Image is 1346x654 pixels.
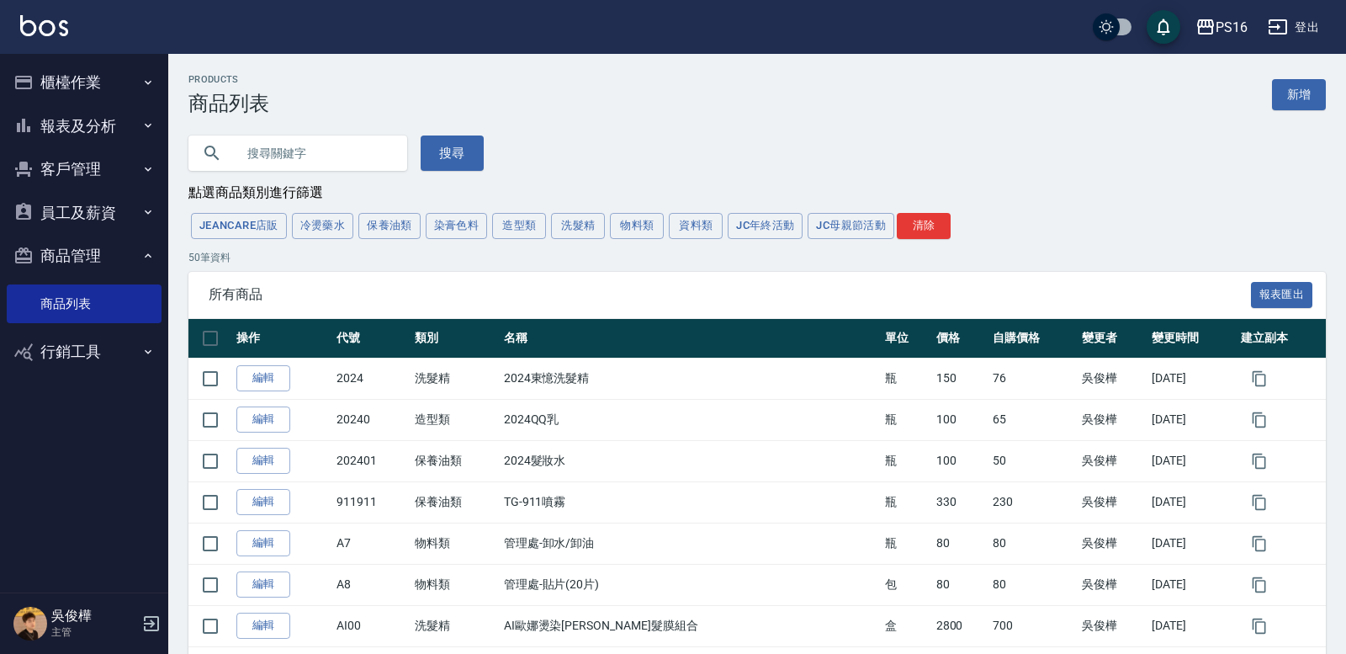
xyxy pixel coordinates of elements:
[1078,564,1147,605] td: 吳俊樺
[209,286,1251,303] span: 所有商品
[988,399,1078,440] td: 65
[932,440,988,481] td: 100
[1147,319,1237,359] th: 變更時間
[988,523,1078,564] td: 80
[932,399,988,440] td: 100
[988,440,1078,481] td: 50
[1147,523,1237,564] td: [DATE]
[7,284,162,323] a: 商品列表
[500,523,881,564] td: 管理處-卸水/卸油
[988,481,1078,523] td: 230
[232,319,332,359] th: 操作
[1272,79,1326,110] a: 新增
[500,399,881,440] td: 2024QQ乳
[808,213,894,239] button: JC母親節活動
[188,92,269,115] h3: 商品列表
[20,15,68,36] img: Logo
[881,319,932,359] th: 單位
[500,564,881,605] td: 管理處-貼片(20片)
[881,440,932,481] td: 瓶
[1147,605,1237,646] td: [DATE]
[932,358,988,399] td: 150
[492,213,546,239] button: 造型類
[881,358,932,399] td: 瓶
[1078,523,1147,564] td: 吳俊樺
[188,184,1326,202] div: 點選商品類別進行篩選
[1147,358,1237,399] td: [DATE]
[1147,399,1237,440] td: [DATE]
[500,481,881,523] td: TG-911噴霧
[51,608,137,625] h5: 吳俊樺
[411,481,500,523] td: 保養油類
[1251,286,1313,302] a: 報表匯出
[236,613,290,639] a: 編輯
[7,61,162,104] button: 櫃檯作業
[236,130,394,176] input: 搜尋關鍵字
[7,147,162,191] button: 客戶管理
[1078,319,1147,359] th: 變更者
[932,523,988,564] td: 80
[500,319,881,359] th: 名稱
[421,136,484,171] button: 搜尋
[191,213,287,239] button: JeanCare店販
[426,213,488,239] button: 染膏色料
[411,399,500,440] td: 造型類
[188,250,1326,265] p: 50 筆資料
[1147,440,1237,481] td: [DATE]
[988,564,1078,605] td: 80
[7,234,162,278] button: 商品管理
[881,399,932,440] td: 瓶
[411,605,500,646] td: 洗髮精
[1237,319,1326,359] th: 建立副本
[932,319,988,359] th: 價格
[236,489,290,515] a: 編輯
[897,213,951,239] button: 清除
[1078,399,1147,440] td: 吳俊樺
[932,605,988,646] td: 2800
[411,319,500,359] th: 類別
[500,440,881,481] td: 2024髮妝水
[411,564,500,605] td: 物料類
[1261,12,1326,43] button: 登出
[881,523,932,564] td: 瓶
[1078,358,1147,399] td: 吳俊樺
[332,319,411,359] th: 代號
[236,365,290,391] a: 編輯
[1147,481,1237,523] td: [DATE]
[988,319,1078,359] th: 自購價格
[332,440,411,481] td: 202401
[1078,481,1147,523] td: 吳俊樺
[881,481,932,523] td: 瓶
[236,448,290,474] a: 編輯
[332,481,411,523] td: 911911
[551,213,605,239] button: 洗髮精
[411,358,500,399] td: 洗髮精
[669,213,723,239] button: 資料類
[1251,282,1313,308] button: 報表匯出
[236,572,290,598] a: 編輯
[500,605,881,646] td: AI歐娜燙染[PERSON_NAME]髮膜組合
[1147,10,1180,44] button: save
[13,607,47,641] img: Person
[332,605,411,646] td: AI00
[332,564,411,605] td: A8
[610,213,664,239] button: 物料類
[332,358,411,399] td: 2024
[1078,605,1147,646] td: 吳俊樺
[932,481,988,523] td: 330
[932,564,988,605] td: 80
[411,440,500,481] td: 保養油類
[332,523,411,564] td: A7
[1147,564,1237,605] td: [DATE]
[728,213,803,239] button: JC年終活動
[988,605,1078,646] td: 700
[332,399,411,440] td: 20240
[236,407,290,433] a: 編輯
[1078,440,1147,481] td: 吳俊樺
[51,625,137,640] p: 主管
[411,523,500,564] td: 物料類
[500,358,881,399] td: 2024東憶洗髮精
[7,104,162,148] button: 報表及分析
[881,564,932,605] td: 包
[1189,10,1254,45] button: PS16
